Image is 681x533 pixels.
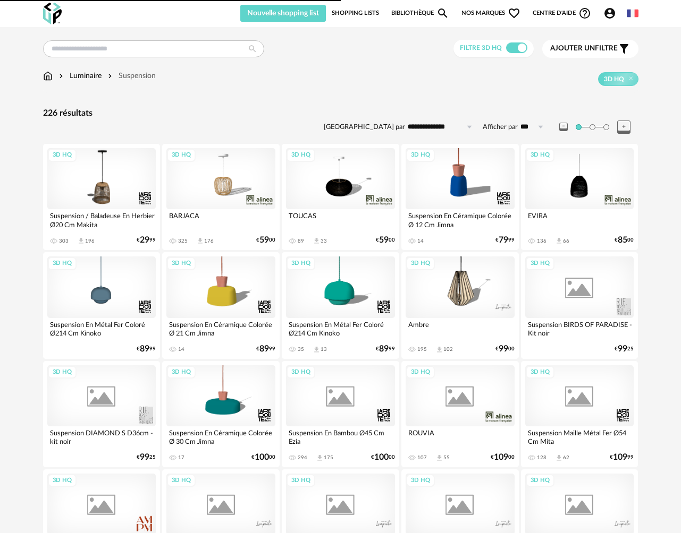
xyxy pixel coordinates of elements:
[406,318,515,339] div: Ambre
[324,454,333,461] div: 175
[401,144,519,250] a: 3D HQ Suspension En Céramique Colorée Ø 12 Cm Jimna 14 €7999
[555,454,563,462] span: Download icon
[521,252,638,358] a: 3D HQ Suspension BIRDS OF PARADISE - Kit noir €9925
[526,366,554,379] div: 3D HQ
[167,474,196,487] div: 3D HQ
[178,238,188,244] div: 325
[376,346,395,353] div: € 99
[521,144,638,250] a: 3D HQ EVIRA 136 Download icon 66 €8500
[167,366,196,379] div: 3D HQ
[47,426,156,448] div: Suspension DIAMOND S D36cm - kit noir
[43,71,53,81] img: svg+xml;base64,PHN2ZyB3aWR0aD0iMTYiIGhlaWdodD0iMTciIHZpZXdCb3g9IjAgMCAxNiAxNyIgZmlsbD0ibm9uZSIgeG...
[537,454,547,461] div: 128
[43,144,161,250] a: 3D HQ Suspension / Baladeuse En Herbier Ø20 Cm Makita 303 Download icon 196 €2999
[525,318,634,339] div: Suspension BIRDS OF PARADISE - Kit noir
[379,237,389,244] span: 59
[542,40,638,58] button: Ajouter unfiltre Filter icon
[57,71,65,81] img: svg+xml;base64,PHN2ZyB3aWR0aD0iMTYiIGhlaWdodD0iMTYiIHZpZXdCb3g9IjAgMCAxNiAxNiIgZmlsbD0ibm9uZSIgeG...
[321,346,327,353] div: 13
[401,252,519,358] a: 3D HQ Ambre 195 Download icon 102 €9900
[494,454,508,461] span: 109
[406,426,515,448] div: ROUVIA
[555,237,563,245] span: Download icon
[313,346,321,354] span: Download icon
[499,346,508,353] span: 99
[376,237,395,244] div: € 00
[255,454,269,461] span: 100
[313,237,321,245] span: Download icon
[526,474,554,487] div: 3D HQ
[282,361,399,467] a: 3D HQ Suspension En Bambou Ø45 Cm Ezia 294 Download icon 175 €10000
[406,209,515,230] div: Suspension En Céramique Colorée Ø 12 Cm Jimna
[406,257,435,270] div: 3D HQ
[417,346,427,353] div: 195
[287,149,315,162] div: 3D HQ
[48,149,77,162] div: 3D HQ
[247,10,319,17] span: Nouvelle shopping list
[240,5,326,22] button: Nouvelle shopping list
[166,426,275,448] div: Suspension En Céramique Colorée Ø 30 Cm Jimna
[332,5,379,22] a: Shopping Lists
[140,237,149,244] span: 29
[167,257,196,270] div: 3D HQ
[162,144,280,250] a: 3D HQ BARJACA 325 Download icon 176 €5900
[48,474,77,487] div: 3D HQ
[578,7,591,20] span: Help Circle Outline icon
[603,7,621,20] span: Account Circle icon
[618,42,630,55] span: Filter icon
[282,252,399,358] a: 3D HQ Suspension En Métal Fer Coloré Ø214 Cm Kinoko 35 Download icon 13 €8999
[618,237,627,244] span: 85
[282,144,399,250] a: 3D HQ TOUCAS 89 Download icon 33 €5900
[178,454,184,461] div: 17
[321,238,327,244] div: 33
[43,361,161,467] a: 3D HQ Suspension DIAMOND S D36cm - kit noir €9925
[508,7,520,20] span: Heart Outline icon
[256,237,275,244] div: € 00
[256,346,275,353] div: € 99
[371,454,395,461] div: € 00
[196,237,204,245] span: Download icon
[495,237,515,244] div: € 99
[563,238,569,244] div: 66
[162,252,280,358] a: 3D HQ Suspension En Céramique Colorée Ø 21 Cm Jimna 14 €8999
[287,257,315,270] div: 3D HQ
[77,237,85,245] span: Download icon
[443,346,453,353] div: 102
[526,257,554,270] div: 3D HQ
[613,454,627,461] span: 109
[537,238,547,244] div: 136
[406,366,435,379] div: 3D HQ
[406,149,435,162] div: 3D HQ
[47,209,156,230] div: Suspension / Baladeuse En Herbier Ø20 Cm Makita
[615,237,634,244] div: € 00
[491,454,515,461] div: € 00
[166,318,275,339] div: Suspension En Céramique Colorée Ø 21 Cm Jimna
[401,361,519,467] a: 3D HQ ROUVIA 107 Download icon 55 €10900
[436,7,449,20] span: Magnify icon
[162,361,280,467] a: 3D HQ Suspension En Céramique Colorée Ø 30 Cm Jimna 17 €10000
[298,346,304,353] div: 35
[316,454,324,462] span: Download icon
[379,346,389,353] span: 89
[140,346,149,353] span: 89
[298,238,304,244] div: 89
[406,474,435,487] div: 3D HQ
[259,237,269,244] span: 59
[610,454,634,461] div: € 99
[461,5,521,22] span: Nos marques
[48,257,77,270] div: 3D HQ
[525,209,634,230] div: EVIRA
[204,238,214,244] div: 176
[57,71,102,81] div: Luminaire
[85,238,95,244] div: 196
[48,366,77,379] div: 3D HQ
[166,209,275,230] div: BARJACA
[286,318,395,339] div: Suspension En Métal Fer Coloré Ø214 Cm Kinoko
[563,454,569,461] div: 62
[550,45,595,52] span: Ajouter un
[286,209,395,230] div: TOUCAS
[287,474,315,487] div: 3D HQ
[298,454,307,461] div: 294
[287,366,315,379] div: 3D HQ
[417,238,424,244] div: 14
